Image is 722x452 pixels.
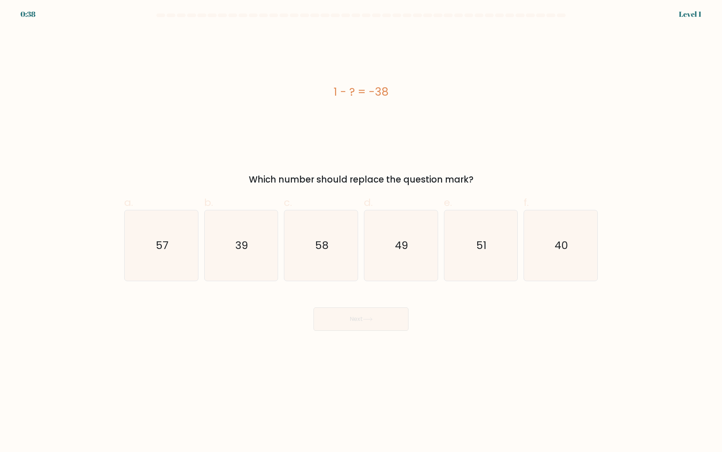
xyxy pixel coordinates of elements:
text: 39 [235,238,248,253]
span: c. [284,195,292,210]
div: 1 - ? = -38 [124,84,598,100]
text: 57 [156,238,168,253]
span: f. [524,195,529,210]
span: d. [364,195,373,210]
button: Next [313,307,408,331]
text: 49 [395,238,408,253]
text: 51 [476,238,487,253]
span: b. [204,195,213,210]
text: 40 [555,238,568,253]
text: 58 [315,238,328,253]
div: Level 1 [679,9,702,20]
span: e. [444,195,452,210]
span: a. [124,195,133,210]
div: Which number should replace the question mark? [129,173,593,186]
div: 0:38 [20,9,35,20]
